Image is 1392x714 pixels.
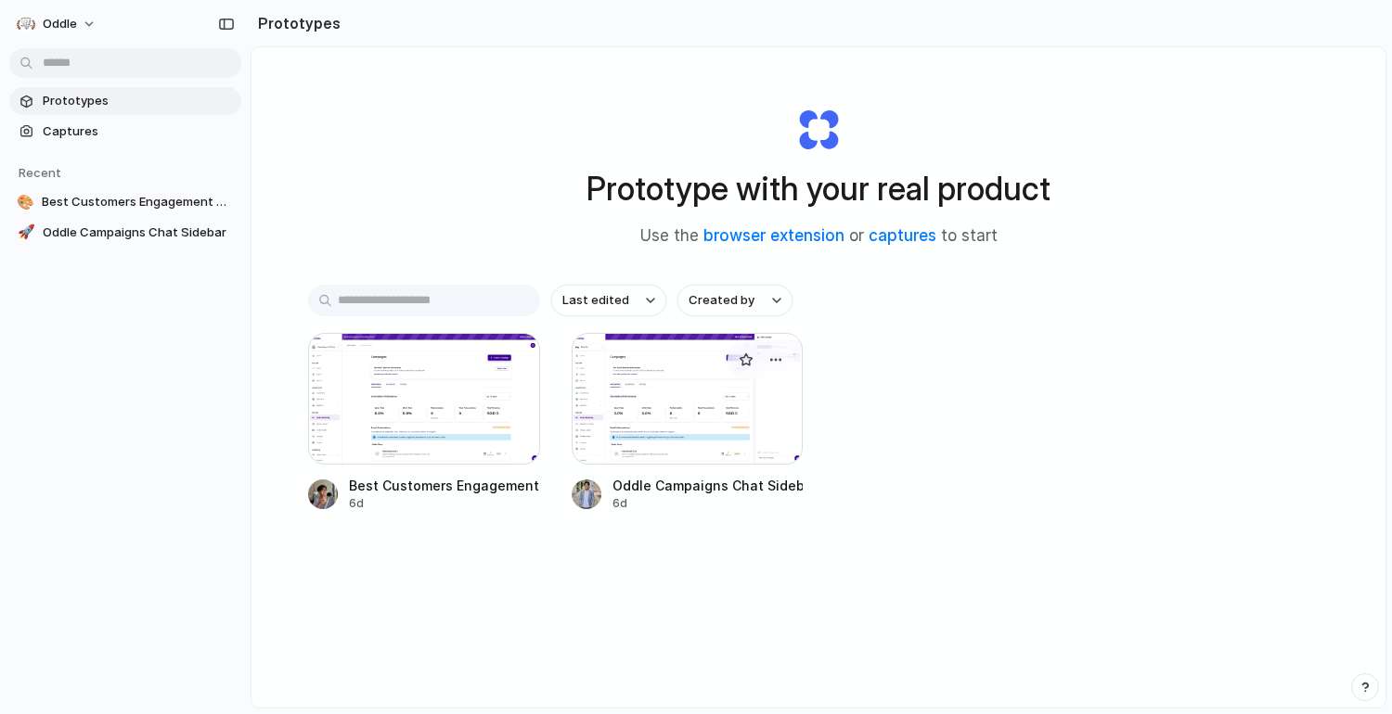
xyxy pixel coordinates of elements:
[251,12,341,34] h2: Prototypes
[349,495,540,512] div: 6d
[308,333,540,512] a: Best Customers Engagement ComponentBest Customers Engagement Component6d
[42,193,234,211] span: Best Customers Engagement Component
[17,193,34,211] div: 🎨
[612,476,804,495] div: Oddle Campaigns Chat Sidebar
[551,285,666,316] button: Last edited
[9,87,241,115] a: Prototypes
[19,165,61,180] span: Recent
[17,223,35,242] div: 🚀
[9,9,106,39] button: Oddle
[869,226,936,245] a: captures
[9,188,241,216] a: 🎨Best Customers Engagement Component
[703,226,844,245] a: browser extension
[43,15,77,33] span: Oddle
[9,118,241,146] a: Captures
[689,291,754,310] span: Created by
[349,476,540,495] div: Best Customers Engagement Component
[9,219,241,247] a: 🚀Oddle Campaigns Chat Sidebar
[640,224,998,249] span: Use the or to start
[586,164,1050,213] h1: Prototype with your real product
[677,285,793,316] button: Created by
[562,291,629,310] span: Last edited
[43,122,234,141] span: Captures
[43,92,234,110] span: Prototypes
[612,495,804,512] div: 6d
[572,333,804,512] a: Oddle Campaigns Chat SidebarOddle Campaigns Chat Sidebar6d
[43,223,234,242] span: Oddle Campaigns Chat Sidebar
